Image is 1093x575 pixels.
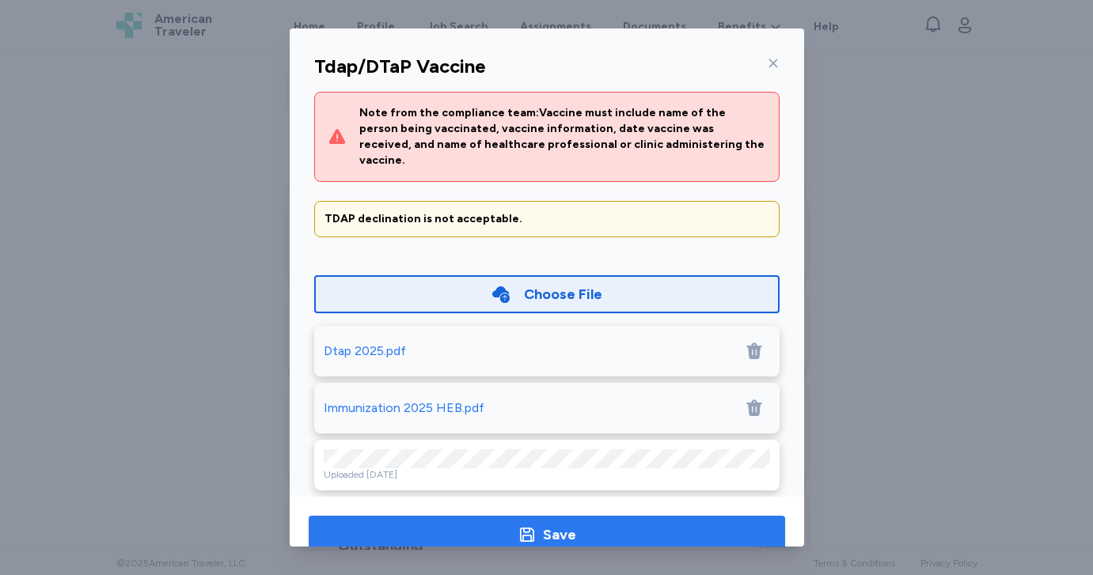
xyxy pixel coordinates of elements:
[359,105,766,168] div: Note from the compliance team: Vaccine must include name of the person being vaccinated, vaccine ...
[324,468,770,481] div: Uploaded [DATE]
[324,211,769,227] div: TDAP declination is not acceptable.
[324,342,406,361] div: Dtap 2025.pdf
[314,54,486,79] div: Tdap/DTaP Vaccine
[324,399,484,418] div: Immunization 2025 HEB.pdf
[309,516,785,554] button: Save
[543,524,576,546] div: Save
[524,283,602,305] div: Choose File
